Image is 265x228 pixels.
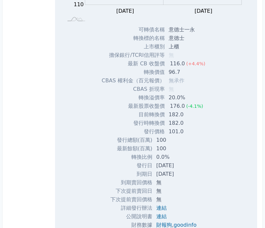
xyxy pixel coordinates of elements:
td: 發行時轉換價 [102,119,164,128]
td: 發行總額(百萬) [110,136,152,145]
td: 到期賣回價格 [110,179,152,187]
td: 0.0% [152,153,202,162]
td: 182.0 [165,111,211,119]
td: 101.0 [165,128,211,136]
tspan: 110 [74,2,84,8]
span: (+4.4%) [186,61,205,67]
td: 可轉債名稱 [102,26,164,34]
span: 無承作 [169,78,184,84]
td: [DATE] [152,170,202,179]
td: 轉換比例 [110,153,152,162]
td: 詳細發行辦法 [110,204,152,213]
td: 最新餘額(百萬) [110,145,152,153]
td: CBAS 權利金（百元報價） [102,77,164,85]
td: 轉換溢價率 [102,94,164,102]
span: 無 [169,52,174,58]
span: 無 [169,86,174,92]
td: 轉換價值 [102,68,164,77]
a: 連結 [156,205,167,211]
td: [DATE] [152,162,202,170]
a: 連結 [156,214,167,220]
span: (-4.1%) [186,104,203,109]
td: 無 [152,179,202,187]
td: 轉換標的名稱 [102,34,164,43]
td: 上市櫃別 [102,43,164,51]
div: 176.0 [169,102,186,111]
td: 100 [152,145,202,153]
td: 最新 CB 收盤價 [102,60,164,68]
tspan: [DATE] [195,8,212,14]
td: 下次提前賣回日 [110,187,152,196]
td: 最新股票收盤價 [102,102,164,111]
div: 116.0 [169,60,186,68]
td: 100 [152,136,202,145]
td: 目前轉換價 [102,111,164,119]
td: 意德士 [165,34,211,43]
td: 發行日 [110,162,152,170]
td: 下次提前賣回價格 [110,196,152,204]
td: 到期日 [110,170,152,179]
td: CBAS 折現率 [102,85,164,94]
td: 發行價格 [102,128,164,136]
tspan: [DATE] [116,8,134,14]
td: 182.0 [165,119,211,128]
td: 上櫃 [165,43,211,51]
td: 無 [152,196,202,204]
td: 20.0% [165,94,211,102]
td: 公開說明書 [110,213,152,221]
td: 96.7 [165,68,211,77]
td: 擔保銀行/TCRI信用評等 [102,51,164,60]
td: 無 [152,187,202,196]
td: 意德士一永 [165,26,211,34]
